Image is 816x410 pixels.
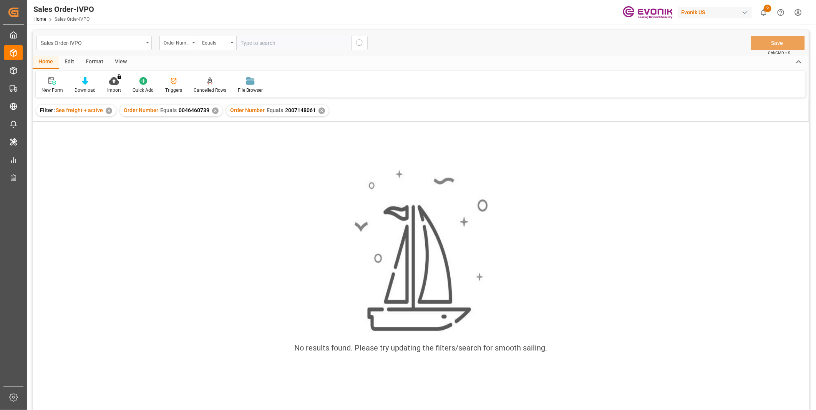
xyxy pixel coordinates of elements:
[36,36,152,50] button: open menu
[768,50,790,56] span: Ctrl/CMD + S
[59,56,80,69] div: Edit
[40,107,56,113] span: Filter :
[56,107,103,113] span: Sea freight + active
[318,107,325,114] div: ✕
[165,87,182,94] div: Triggers
[194,87,226,94] div: Cancelled Rows
[33,3,94,15] div: Sales Order-IVPO
[198,36,236,50] button: open menu
[764,5,771,12] span: 9
[133,87,154,94] div: Quick Add
[159,36,198,50] button: open menu
[772,4,789,21] button: Help Center
[294,342,547,354] div: No results found. Please try updating the filters/search for smooth sailing.
[202,38,228,46] div: Equals
[285,107,316,113] span: 2007148061
[751,36,805,50] button: Save
[106,107,112,114] div: ✕
[33,17,46,22] a: Home
[179,107,209,113] span: 0046460739
[41,38,143,47] div: Sales Order-IVPO
[678,7,752,18] div: Evonik US
[267,107,283,113] span: Equals
[353,169,488,333] img: smooth_sailing.jpeg
[164,38,190,46] div: Order Number
[678,5,755,20] button: Evonik US
[212,107,219,114] div: ✕
[75,87,96,94] div: Download
[41,87,63,94] div: New Form
[109,56,133,69] div: View
[755,4,772,21] button: show 9 new notifications
[160,107,177,113] span: Equals
[623,6,673,19] img: Evonik-brand-mark-Deep-Purple-RGB.jpeg_1700498283.jpeg
[238,87,263,94] div: File Browser
[236,36,352,50] input: Type to search
[230,107,265,113] span: Order Number
[33,56,59,69] div: Home
[80,56,109,69] div: Format
[124,107,158,113] span: Order Number
[352,36,368,50] button: search button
